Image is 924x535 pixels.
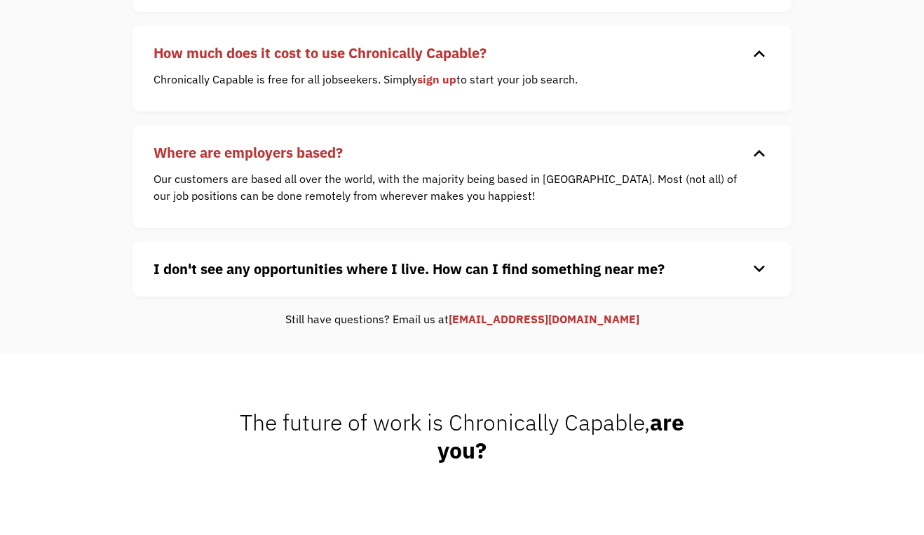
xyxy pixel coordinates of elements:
div: keyboard_arrow_down [748,43,770,64]
a: [EMAIL_ADDRESS][DOMAIN_NAME] [449,312,639,326]
div: keyboard_arrow_down [748,259,770,280]
strong: I don't see any opportunities where I live. How can I find something near me? [154,259,665,278]
strong: Where are employers based? [154,143,343,162]
strong: How much does it cost to use Chronically Capable? [154,43,487,62]
a: sign up [417,72,456,86]
div: keyboard_arrow_down [748,142,770,163]
strong: are you? [437,407,684,465]
span: The future of work is Chronically Capable, [240,407,684,465]
p: Chronically Capable is free for all jobseekers. Simply to start your job search. [154,71,749,88]
div: Still have questions? Email us at [133,311,791,327]
p: Our customers are based all over the world, with the majority being based in [GEOGRAPHIC_DATA]. M... [154,170,749,204]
